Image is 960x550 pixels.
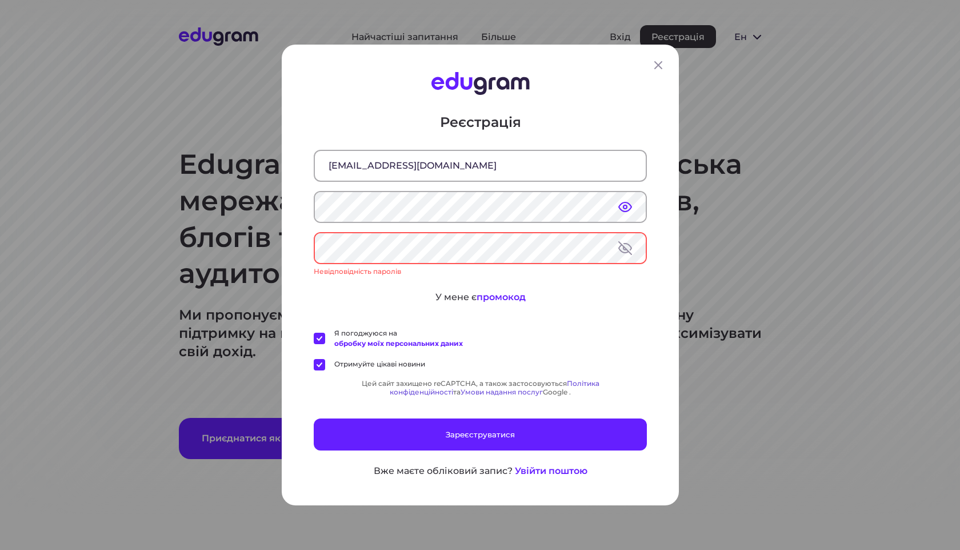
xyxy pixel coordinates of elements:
font: Google . [543,388,571,396]
font: У мене є [435,292,476,302]
font: Реєстрація [439,114,521,130]
font: Вже маєте обліковий запис? [373,465,512,476]
font: Я погоджуюся на [334,329,397,337]
a: Умови надання послуг [461,388,543,396]
font: Увійти поштою [514,465,587,476]
font: та [453,388,461,396]
button: Увійти поштою [514,464,587,478]
a: Політика конфіденційності [390,379,599,396]
img: Логотип Edugram [431,72,529,95]
font: Невідповідність паролів [314,267,401,276]
font: Цей сайт захищено reCAPTCHA, а також застосовуються [361,379,566,388]
font: промокод [476,292,525,302]
font: Зареєструватися [446,430,515,439]
input: Електронна пошта [315,151,646,181]
button: Зареєструватися [314,419,647,451]
font: Отримуйте цікаві новини [334,360,425,368]
a: обробку моїх персональних даних [334,339,463,348]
